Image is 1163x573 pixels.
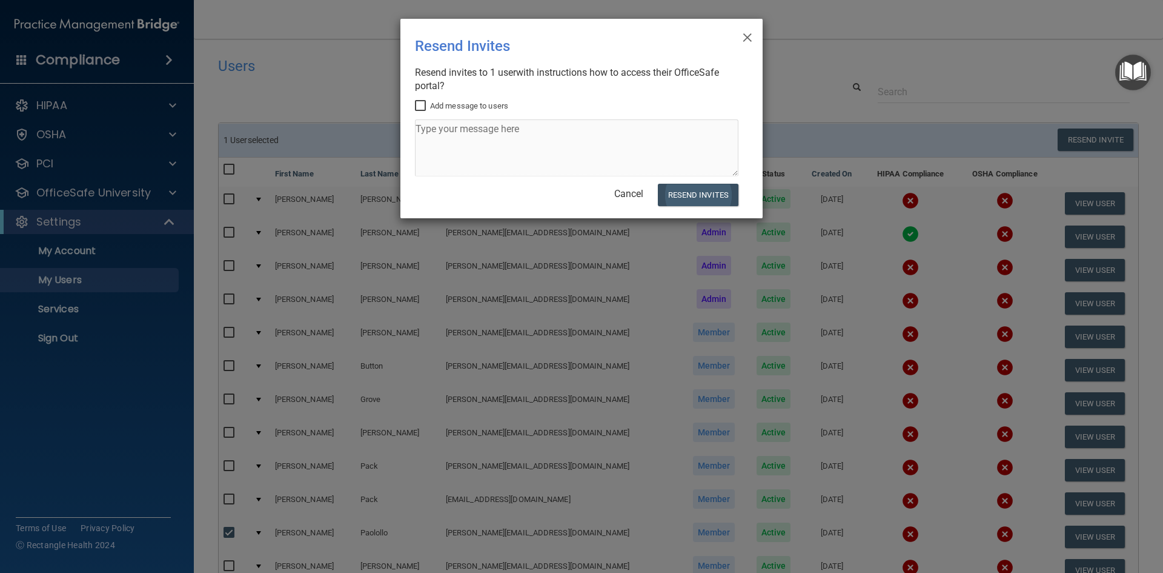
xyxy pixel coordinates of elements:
[742,24,753,48] span: ×
[953,487,1148,535] iframe: Drift Widget Chat Controller
[415,66,738,93] div: Resend invites to 1 user with instructions how to access their OfficeSafe portal?
[1115,55,1151,90] button: Open Resource Center
[415,99,508,113] label: Add message to users
[415,101,429,111] input: Add message to users
[415,28,698,64] div: Resend Invites
[614,188,643,199] a: Cancel
[658,184,738,206] button: Resend Invites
